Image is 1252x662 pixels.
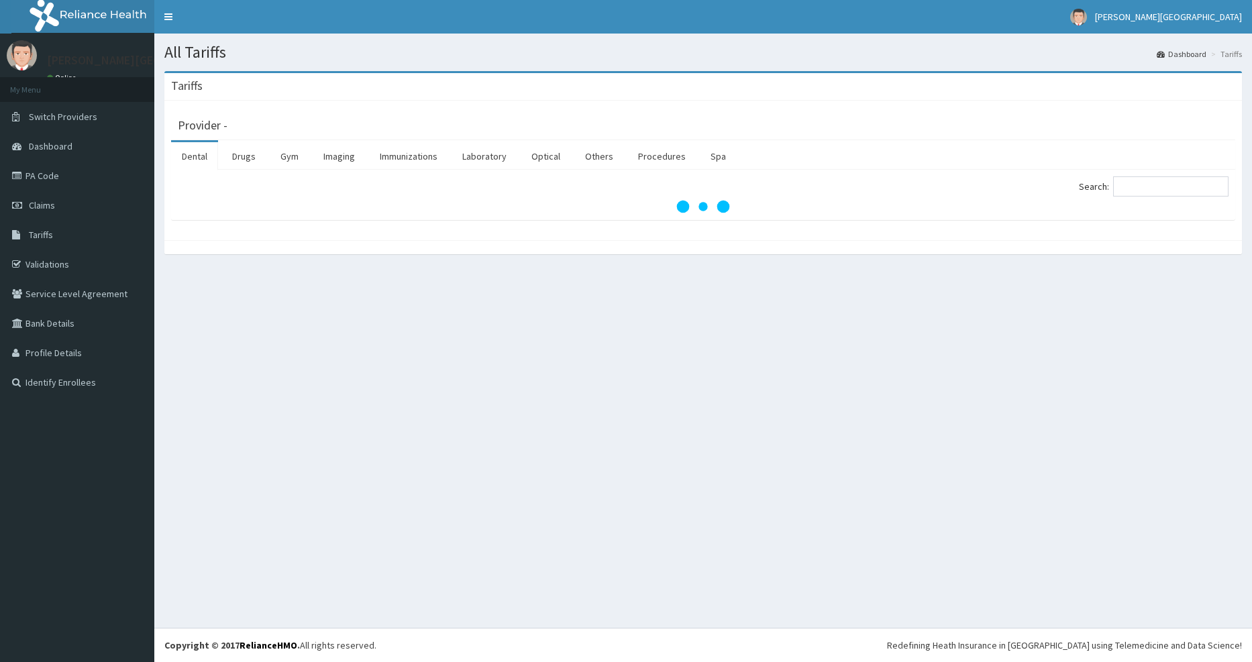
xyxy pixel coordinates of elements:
[1079,176,1229,197] label: Search:
[29,199,55,211] span: Claims
[369,142,448,170] a: Immunizations
[171,80,203,92] h3: Tariffs
[627,142,696,170] a: Procedures
[700,142,737,170] a: Spa
[240,639,297,651] a: RelianceHMO
[1113,176,1229,197] input: Search:
[29,111,97,123] span: Switch Providers
[313,142,366,170] a: Imaging
[164,639,300,651] strong: Copyright © 2017 .
[178,119,227,131] h3: Provider -
[47,54,246,66] p: [PERSON_NAME][GEOGRAPHIC_DATA]
[887,639,1242,652] div: Redefining Heath Insurance in [GEOGRAPHIC_DATA] using Telemedicine and Data Science!
[1070,9,1087,25] img: User Image
[1157,48,1206,60] a: Dashboard
[154,628,1252,662] footer: All rights reserved.
[676,180,730,233] svg: audio-loading
[221,142,266,170] a: Drugs
[574,142,624,170] a: Others
[29,140,72,152] span: Dashboard
[29,229,53,241] span: Tariffs
[47,73,79,82] a: Online
[270,142,309,170] a: Gym
[1095,11,1242,23] span: [PERSON_NAME][GEOGRAPHIC_DATA]
[452,142,517,170] a: Laboratory
[1208,48,1242,60] li: Tariffs
[164,44,1242,61] h1: All Tariffs
[171,142,218,170] a: Dental
[7,40,37,70] img: User Image
[521,142,571,170] a: Optical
